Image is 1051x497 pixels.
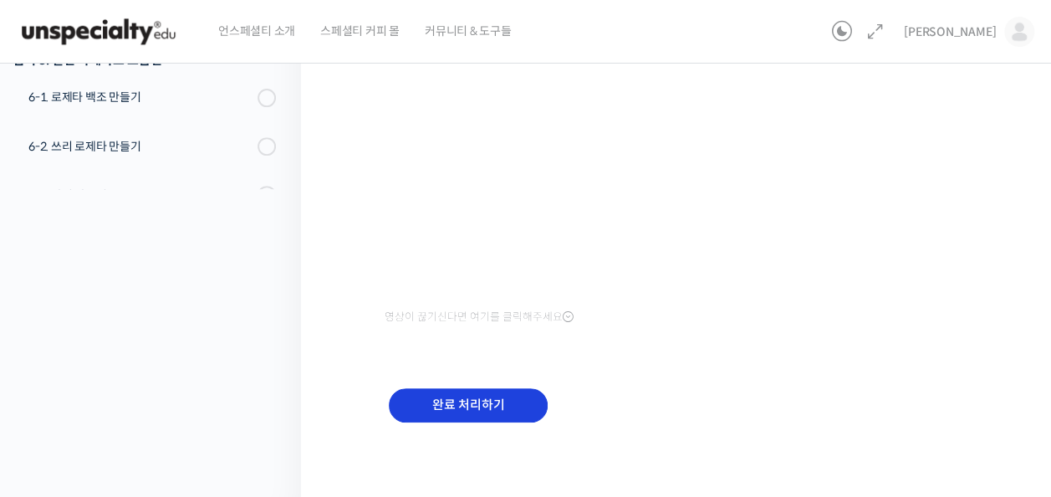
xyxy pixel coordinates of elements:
input: 완료 처리하기 [389,388,548,423]
a: 대화 [110,358,216,400]
span: 대화 [153,384,173,397]
span: 설정 [258,383,278,397]
span: 홈 [53,383,63,397]
div: 6-1. 로제타 백조 만들기 [28,88,253,106]
a: 홈 [5,358,110,400]
span: [PERSON_NAME] [904,24,996,39]
a: 설정 [216,358,321,400]
span: 영상이 끊기신다면 여기를 클릭해주세요 [385,310,574,324]
div: 6-3. 장미 만들기 [28,186,253,204]
div: 6-2. 쓰리 로제타 만들기 [28,137,253,156]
